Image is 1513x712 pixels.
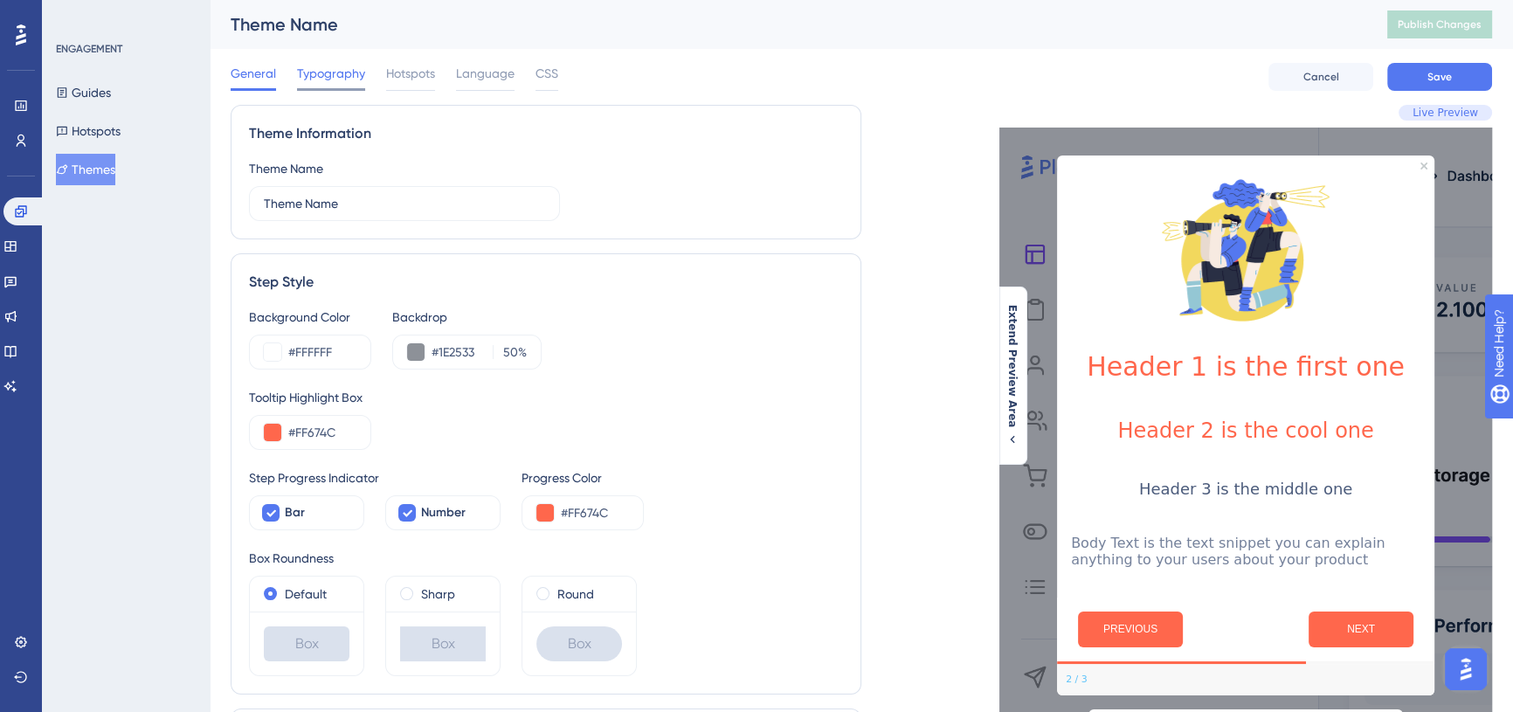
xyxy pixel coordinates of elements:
[1071,418,1420,443] h2: Header 2 is the cool one
[249,158,323,179] div: Theme Name
[285,502,305,523] span: Bar
[499,342,518,363] input: %
[264,626,349,661] div: Box
[535,63,558,84] span: CSS
[249,272,843,293] div: Step Style
[249,387,843,408] div: Tooltip Highlight Box
[421,584,455,605] label: Sharp
[1420,162,1427,169] div: Close Preview
[56,42,122,56] div: ENGAGEMENT
[557,584,594,605] label: Round
[285,584,327,605] label: Default
[1078,612,1183,647] button: Previous
[1303,70,1339,84] span: Cancel
[1268,63,1373,91] button: Cancel
[400,626,486,661] div: Box
[386,63,435,84] span: Hotspots
[1309,612,1413,647] button: Next
[249,467,501,488] div: Step Progress Indicator
[56,115,121,147] button: Hotspots
[1071,480,1420,498] h3: Header 3 is the middle one
[1071,351,1420,382] h1: Header 1 is the first one
[249,307,371,328] div: Background Color
[41,4,109,25] span: Need Help?
[56,154,115,185] button: Themes
[231,12,1344,37] div: Theme Name
[297,63,365,84] span: Typography
[493,342,527,363] label: %
[1427,70,1452,84] span: Save
[1387,10,1492,38] button: Publish Changes
[1413,106,1478,120] span: Live Preview
[421,502,466,523] span: Number
[1158,162,1333,337] img: Modal Media
[1440,643,1492,695] iframe: UserGuiding AI Assistant Launcher
[231,63,276,84] span: General
[1066,673,1088,687] div: Step 2 of 3
[1057,664,1434,695] div: Footer
[1398,17,1482,31] span: Publish Changes
[536,626,622,661] div: Box
[1071,535,1420,568] p: Body Text is the text snippet you can explain anything to your users about your product
[56,77,111,108] button: Guides
[1005,304,1019,427] span: Extend Preview Area
[1387,63,1492,91] button: Save
[998,304,1026,446] button: Extend Preview Area
[522,467,644,488] div: Progress Color
[249,548,843,569] div: Box Roundness
[456,63,515,84] span: Language
[249,123,843,144] div: Theme Information
[392,307,542,328] div: Backdrop
[264,194,545,213] input: Theme Name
